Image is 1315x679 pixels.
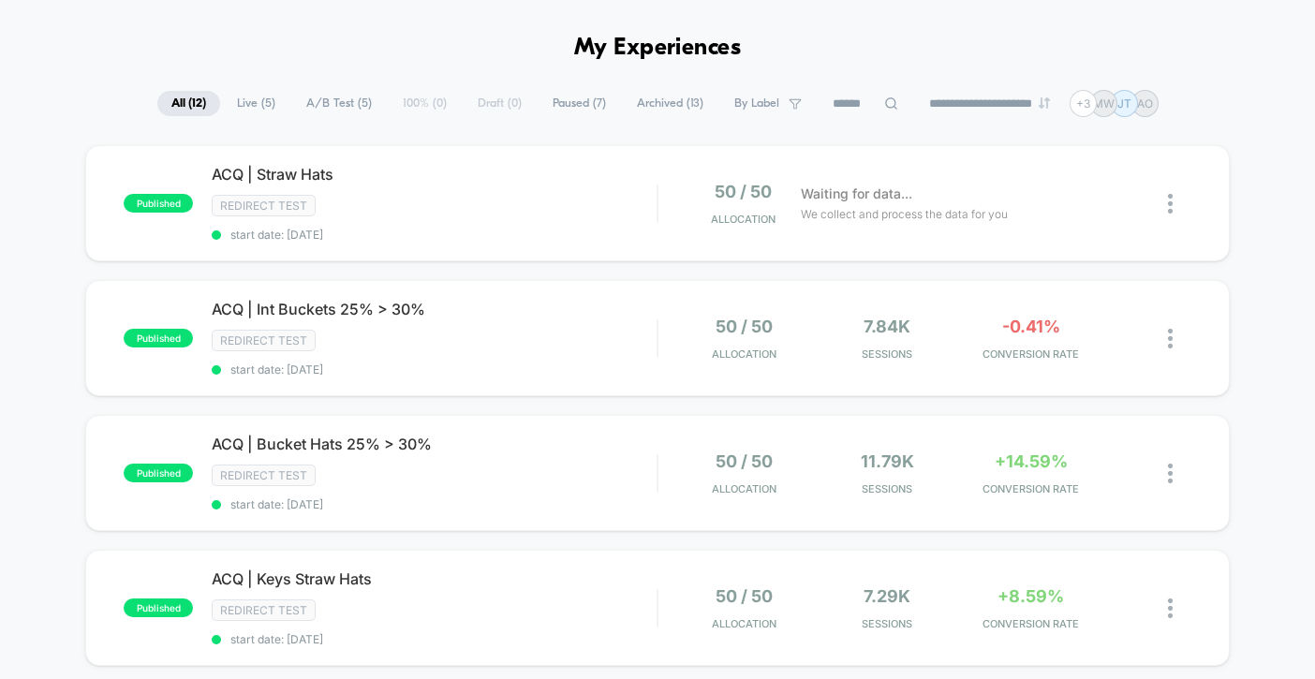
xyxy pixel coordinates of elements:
div: + 3 [1070,90,1097,117]
span: All ( 12 ) [157,91,220,116]
span: published [124,598,193,617]
span: We collect and process the data for you [801,205,1008,223]
span: published [124,329,193,347]
span: Live ( 5 ) [223,91,289,116]
span: Allocation [712,482,776,495]
span: Redirect Test [212,195,316,216]
span: 50 / 50 [716,317,773,336]
span: 7.29k [864,586,910,606]
span: 11.79k [861,451,914,471]
span: Sessions [820,347,954,361]
span: Allocation [712,347,776,361]
h1: My Experiences [574,35,742,62]
span: ACQ | Int Buckets 25% > 30% [212,300,657,318]
span: start date: [DATE] [212,362,657,376]
p: JT [1117,96,1131,111]
span: start date: [DATE] [212,497,657,511]
img: close [1168,464,1173,483]
span: published [124,194,193,213]
span: 50 / 50 [716,586,773,606]
span: ACQ | Bucket Hats 25% > 30% [212,435,657,453]
span: Allocation [712,617,776,630]
span: Redirect Test [212,465,316,486]
span: +8.59% [997,586,1064,606]
span: Sessions [820,617,954,630]
span: Sessions [820,482,954,495]
span: A/B Test ( 5 ) [292,91,386,116]
span: CONVERSION RATE [964,347,1098,361]
img: end [1039,97,1050,109]
p: MW [1093,96,1115,111]
span: 50 / 50 [715,182,772,201]
img: close [1168,194,1173,214]
span: Redirect Test [212,599,316,621]
span: published [124,464,193,482]
span: Paused ( 7 ) [539,91,620,116]
span: start date: [DATE] [212,632,657,646]
img: close [1168,598,1173,618]
span: +14.59% [995,451,1068,471]
span: Allocation [711,213,776,226]
span: CONVERSION RATE [964,482,1098,495]
span: CONVERSION RATE [964,617,1098,630]
span: start date: [DATE] [212,228,657,242]
span: ACQ | Straw Hats [212,165,657,184]
img: close [1168,329,1173,348]
span: 7.84k [864,317,910,336]
span: ACQ | Keys Straw Hats [212,569,657,588]
p: AO [1137,96,1153,111]
span: By Label [734,96,779,111]
span: Archived ( 13 ) [623,91,717,116]
span: 50 / 50 [716,451,773,471]
span: Waiting for data... [801,184,912,204]
span: Redirect Test [212,330,316,351]
span: -0.41% [1002,317,1060,336]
